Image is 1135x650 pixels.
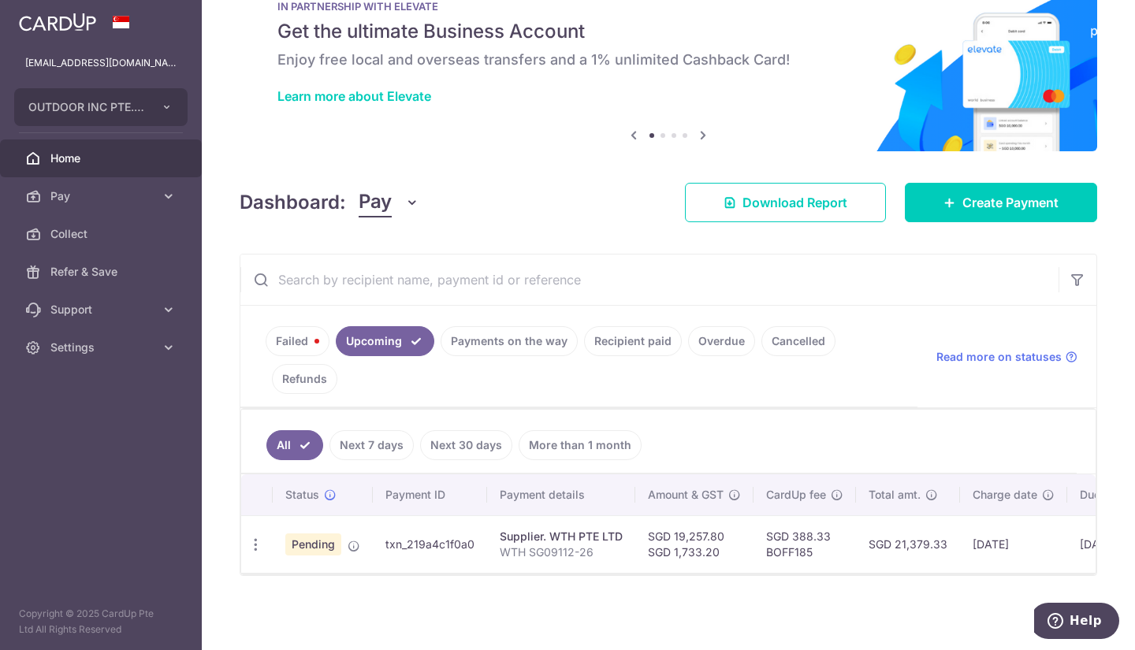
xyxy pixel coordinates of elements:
[240,188,346,217] h4: Dashboard:
[272,364,337,394] a: Refunds
[519,430,642,460] a: More than 1 month
[277,88,431,104] a: Learn more about Elevate
[766,487,826,503] span: CardUp fee
[635,515,754,573] td: SGD 19,257.80 SGD 1,733.20
[905,183,1097,222] a: Create Payment
[240,254,1059,305] input: Search by recipient name, payment id or reference
[742,193,847,212] span: Download Report
[500,529,623,544] div: Supplier. WTH PTE LTD
[28,99,145,115] span: OUTDOOR INC PTE. LTD.
[25,55,177,71] p: [EMAIL_ADDRESS][DOMAIN_NAME]
[685,183,886,222] a: Download Report
[277,50,1059,69] h6: Enjoy free local and overseas transfers and a 1% unlimited Cashback Card!
[359,188,392,217] span: Pay
[50,340,154,355] span: Settings
[285,487,319,503] span: Status
[973,487,1037,503] span: Charge date
[487,474,635,515] th: Payment details
[441,326,578,356] a: Payments on the way
[50,226,154,242] span: Collect
[420,430,512,460] a: Next 30 days
[960,515,1067,573] td: [DATE]
[50,302,154,318] span: Support
[373,474,487,515] th: Payment ID
[869,487,921,503] span: Total amt.
[754,515,856,573] td: SGD 388.33 BOFF185
[936,349,1077,365] a: Read more on statuses
[1034,603,1119,642] iframe: Opens a widget where you can find more information
[1080,487,1127,503] span: Due date
[266,326,329,356] a: Failed
[688,326,755,356] a: Overdue
[285,533,341,555] span: Pending
[50,188,154,204] span: Pay
[373,515,487,573] td: txn_219a4c1f0a0
[50,150,154,166] span: Home
[584,326,682,356] a: Recipient paid
[761,326,835,356] a: Cancelled
[936,349,1062,365] span: Read more on statuses
[359,188,419,217] button: Pay
[14,88,188,126] button: OUTDOOR INC PTE. LTD.
[50,264,154,280] span: Refer & Save
[329,430,414,460] a: Next 7 days
[500,544,623,560] p: WTH SG09112-26
[648,487,724,503] span: Amount & GST
[856,515,960,573] td: SGD 21,379.33
[266,430,323,460] a: All
[277,19,1059,44] h5: Get the ultimate Business Account
[962,193,1059,212] span: Create Payment
[19,13,96,32] img: CardUp
[336,326,434,356] a: Upcoming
